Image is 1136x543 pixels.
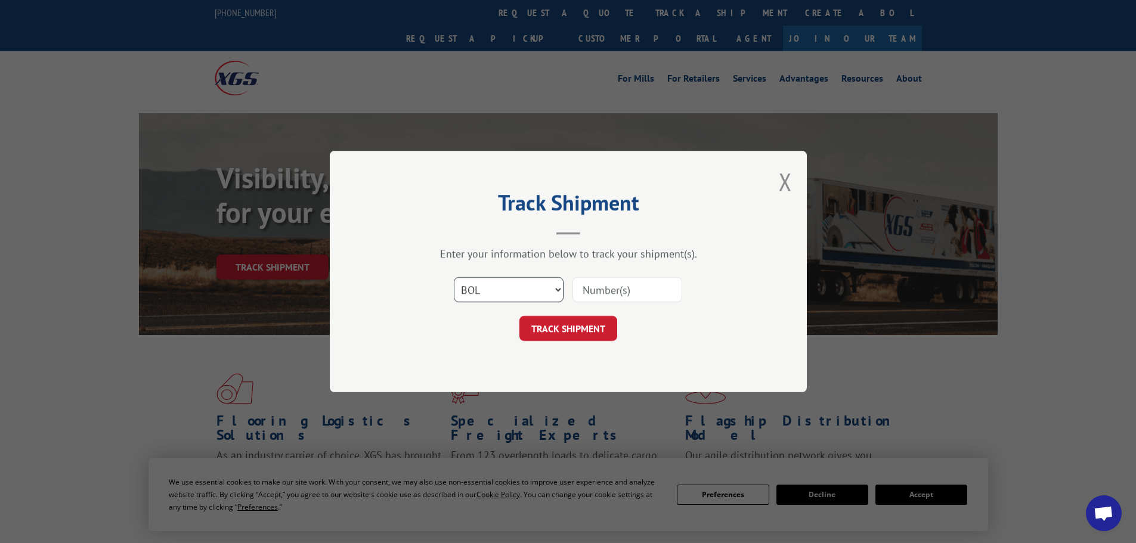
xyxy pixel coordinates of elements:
a: Open chat [1086,495,1122,531]
h2: Track Shipment [389,194,747,217]
button: TRACK SHIPMENT [519,316,617,341]
div: Enter your information below to track your shipment(s). [389,247,747,260]
button: Close modal [779,166,792,197]
input: Number(s) [572,277,682,302]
